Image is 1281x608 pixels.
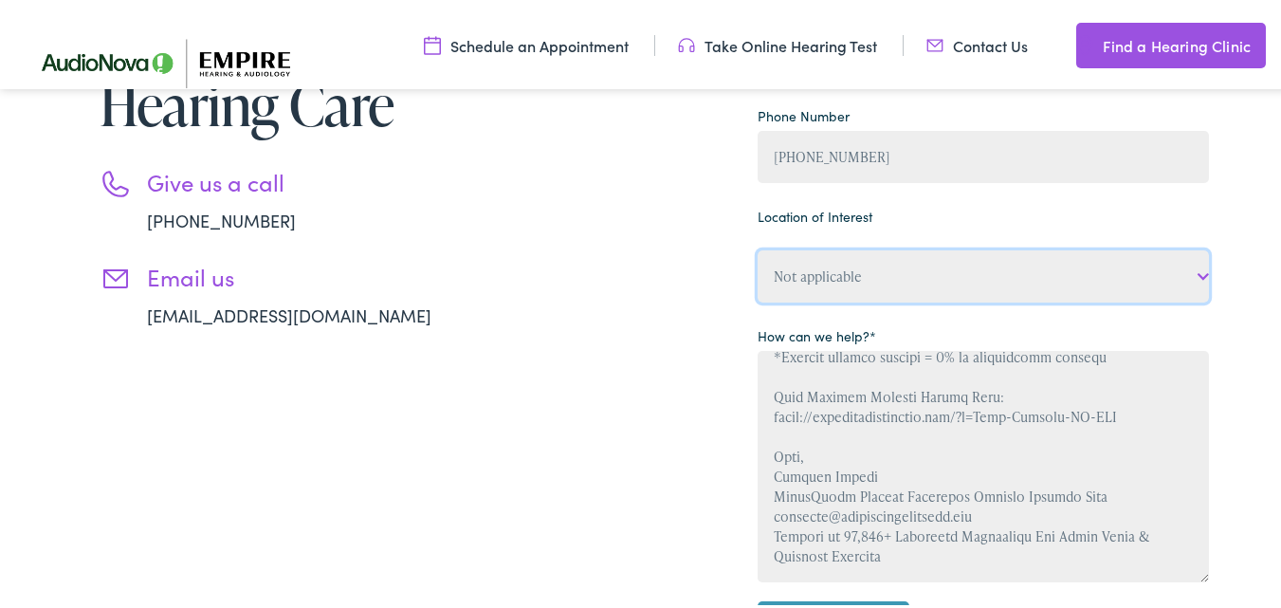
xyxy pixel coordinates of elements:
img: utility icon [424,31,441,52]
h3: Email us [147,260,488,287]
img: utility icon [678,31,695,52]
a: Schedule an Appointment [424,31,629,52]
h3: Give us a call [147,165,488,193]
a: Find a Hearing Clinic [1076,19,1266,64]
label: Location of Interest [758,203,872,223]
a: [EMAIL_ADDRESS][DOMAIN_NAME] [147,300,431,323]
label: Phone Number [758,102,850,122]
a: Take Online Hearing Test [678,31,877,52]
label: How can we help? [758,322,876,342]
input: (XXX) XXX - XXXX [758,127,1209,179]
img: utility icon [926,31,943,52]
a: [PHONE_NUMBER] [147,205,296,229]
img: utility icon [1076,30,1093,53]
a: Contact Us [926,31,1028,52]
